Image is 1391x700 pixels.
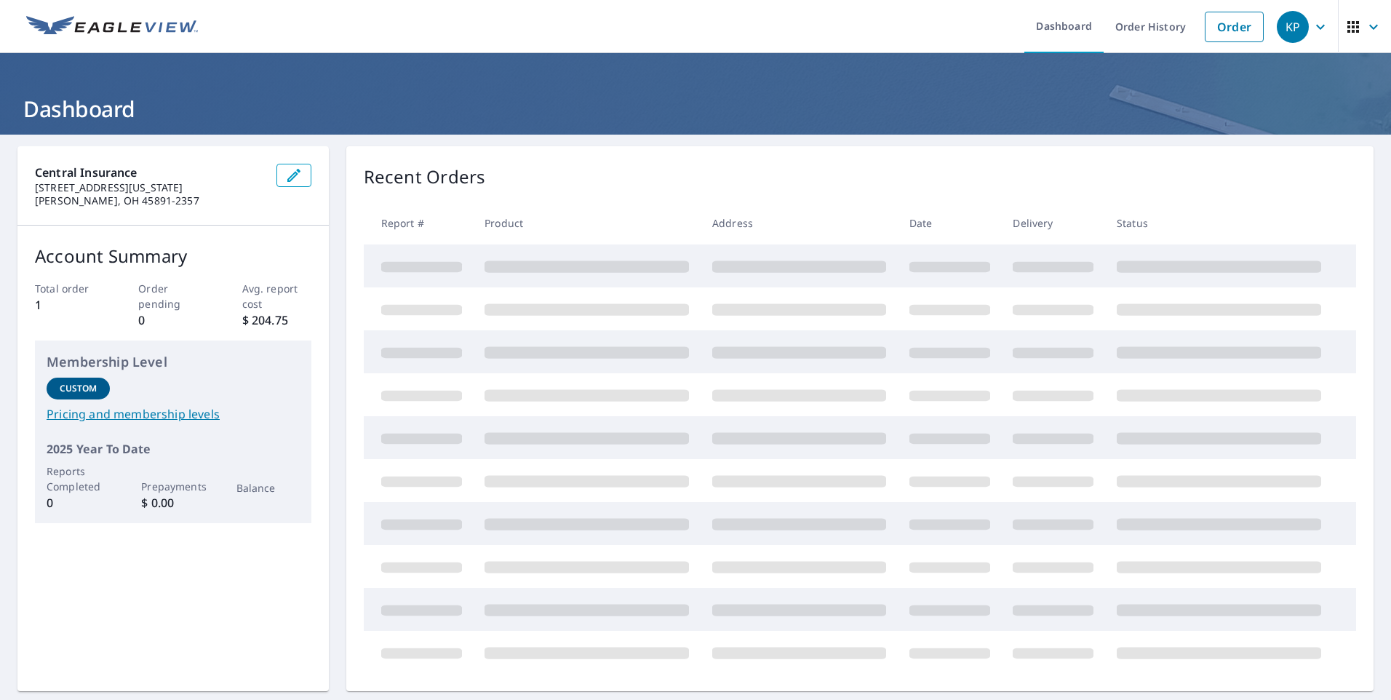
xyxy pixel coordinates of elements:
p: Membership Level [47,352,300,372]
img: EV Logo [26,16,198,38]
p: Recent Orders [364,164,486,190]
p: Total order [35,281,104,296]
p: $ 0.00 [141,494,204,512]
th: Address [701,202,898,244]
th: Product [473,202,701,244]
p: $ 204.75 [242,311,311,329]
p: [STREET_ADDRESS][US_STATE] [35,181,265,194]
h1: Dashboard [17,94,1374,124]
p: Account Summary [35,243,311,269]
p: Reports Completed [47,464,110,494]
p: Central Insurance [35,164,265,181]
p: 1 [35,296,104,314]
p: Custom [60,382,97,395]
p: Prepayments [141,479,204,494]
p: 0 [138,311,207,329]
p: 2025 Year To Date [47,440,300,458]
div: KP [1277,11,1309,43]
th: Status [1105,202,1333,244]
a: Order [1205,12,1264,42]
p: 0 [47,494,110,512]
p: Order pending [138,281,207,311]
p: Avg. report cost [242,281,311,311]
p: [PERSON_NAME], OH 45891-2357 [35,194,265,207]
a: Pricing and membership levels [47,405,300,423]
th: Delivery [1001,202,1105,244]
p: Balance [236,480,300,496]
th: Date [898,202,1002,244]
th: Report # [364,202,474,244]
